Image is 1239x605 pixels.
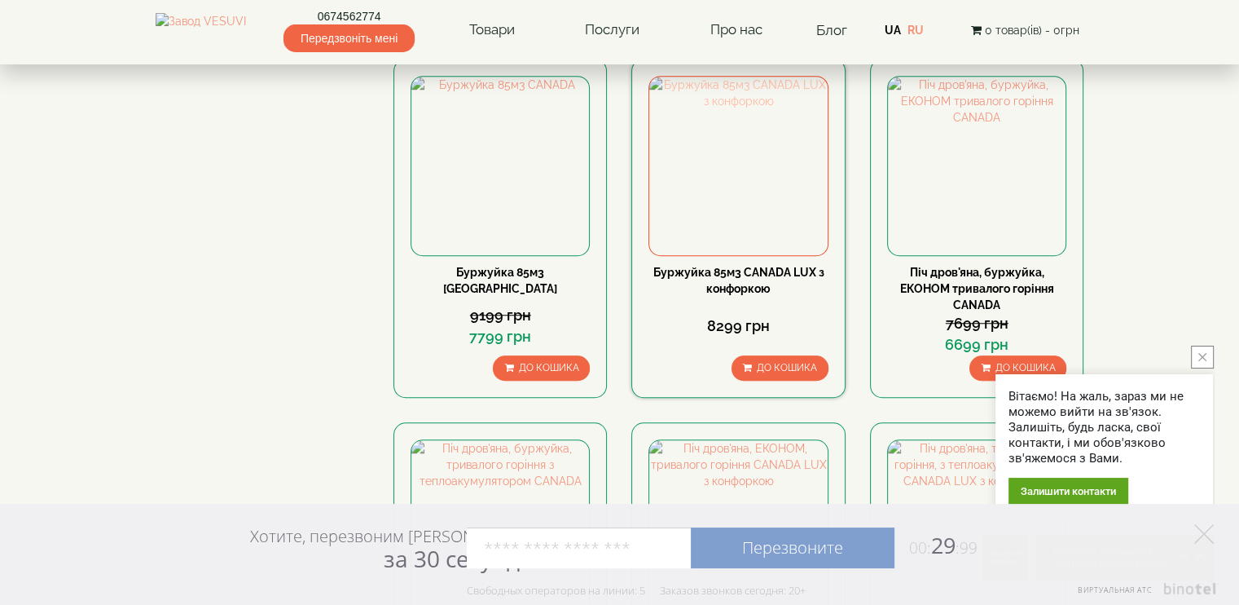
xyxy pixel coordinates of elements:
span: До кошика [757,362,817,373]
div: 6699 грн [887,334,1066,355]
span: Передзвоніть мені [283,24,415,52]
a: Перезвоните [691,528,894,568]
a: Послуги [569,11,656,49]
a: Товари [453,11,531,49]
a: Піч дров'яна, буржуйка, ЕКОНОМ тривалого горіння CANADA [900,266,1054,311]
div: Свободных операторов на линии: 5 Заказов звонков сегодня: 20+ [467,584,806,597]
span: :99 [956,537,978,559]
div: Хотите, перезвоним [PERSON_NAME] [250,526,529,572]
div: 7799 грн [411,326,590,347]
button: До кошика [969,355,1066,381]
a: Буржуйка 85м3 [GEOGRAPHIC_DATA] [443,266,557,295]
div: Вітаємо! На жаль, зараз ми не можемо вийти на зв'язок. Залишіть, будь ласка, свої контакти, і ми ... [1008,389,1200,466]
div: 9199 грн [411,305,590,326]
button: До кошика [732,355,828,381]
img: Буржуйка 85м3 CANADA LUX з конфоркою [649,77,827,254]
span: 29 [894,530,978,560]
a: RU [907,24,924,37]
a: Про нас [693,11,778,49]
div: 8299 грн [648,316,828,337]
img: Завод VESUVI [156,13,246,47]
span: 00: [909,537,931,559]
button: До кошика [493,355,590,381]
a: UA [885,24,901,37]
span: До кошика [518,362,578,373]
button: close button [1191,346,1214,369]
span: Виртуальная АТС [1078,585,1153,595]
button: 0 товар(ів) - 0грн [965,21,1083,39]
a: 0674562774 [283,8,415,24]
span: 0 товар(ів) - 0грн [984,24,1079,37]
div: Залишити контакти [1008,478,1128,505]
img: Буржуйка 85м3 CANADA [411,77,589,254]
a: Буржуйка 85м3 CANADA LUX з конфоркою [653,266,824,295]
div: 7699 грн [887,313,1066,334]
a: Элемент управления [1194,524,1214,544]
span: за 30 секунд? [384,543,529,574]
img: Піч дров'яна, буржуйка, ЕКОНОМ тривалого горіння CANADA [888,77,1065,254]
a: Элемент управления [1068,583,1219,605]
a: Блог [816,22,847,38]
